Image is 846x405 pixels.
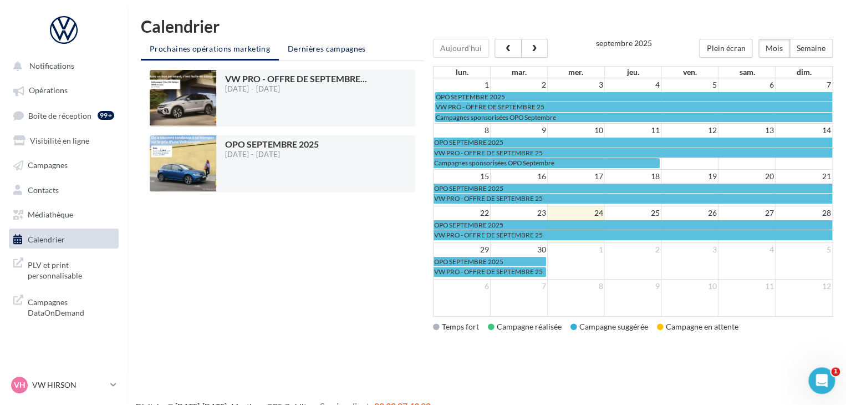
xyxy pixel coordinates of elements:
[718,206,775,220] td: 27
[604,124,661,138] td: 11
[225,139,319,149] span: OPO SEPTEMBRE 2025
[98,111,114,120] div: 99+
[595,39,651,47] h2: septembre 2025
[604,242,661,256] td: 2
[434,67,491,78] th: lun.
[547,169,604,183] td: 17
[434,184,503,193] span: OPO SEPTEMBRE 2025
[434,242,491,256] td: 29
[28,257,114,281] span: PLV et print personnalisable
[789,39,833,58] button: Semaine
[604,279,661,293] td: 9
[7,179,121,199] a: Contacts
[434,124,491,138] td: 8
[28,295,114,318] span: Campagnes DataOnDemand
[547,124,604,138] td: 10
[28,185,59,194] span: Contacts
[490,206,547,220] td: 23
[661,78,718,92] td: 5
[7,253,121,286] a: PLV et print personnalisable
[775,78,832,92] td: 7
[775,124,832,138] td: 14
[434,184,832,193] a: OPO SEPTEMBRE 2025
[436,103,544,111] span: VW PRO - OFFRE DE SEPTEMBRE 25
[547,78,604,92] td: 3
[775,242,832,256] td: 5
[718,67,776,78] th: sam.
[150,44,270,53] span: Prochaines opérations marketing
[718,279,775,293] td: 11
[490,279,547,293] td: 7
[225,85,367,93] div: [DATE] - [DATE]
[434,206,491,220] td: 22
[434,221,503,229] span: OPO SEPTEMBRE 2025
[436,113,556,121] span: Campagnes sponsorisées OPO Septembre
[699,39,752,58] button: Plein écran
[434,138,503,146] span: OPO SEPTEMBRE 2025
[435,102,832,112] a: VW PRO - OFFRE DE SEPTEMBRE 25
[360,73,367,84] span: ...
[758,39,790,58] button: Mois
[657,321,738,332] div: Campagne en attente
[434,78,491,92] td: 1
[7,229,121,249] a: Calendrier
[29,61,74,70] span: Notifications
[28,110,91,120] span: Boîte de réception
[604,78,661,92] td: 4
[434,279,491,293] td: 6
[661,242,718,256] td: 3
[141,18,833,34] h1: Calendrier
[434,267,543,276] span: VW PRO - OFFRE DE SEPTEMBRE 25
[661,279,718,293] td: 10
[7,80,121,100] a: Opérations
[434,138,832,147] a: OPO SEPTEMBRE 2025
[434,257,546,266] a: OPO SEPTEMBRE 2025
[225,73,367,84] span: VW PRO - OFFRE DE SEPTEMBRE
[7,154,121,174] a: Campagnes
[661,124,718,138] td: 12
[435,92,832,102] a: OPO SEPTEMBRE 2025
[775,169,832,183] td: 21
[434,220,832,230] a: OPO SEPTEMBRE 2025
[547,206,604,220] td: 24
[490,78,547,92] td: 2
[604,67,661,78] th: jeu.
[718,242,775,256] td: 4
[434,257,503,266] span: OPO SEPTEMBRE 2025
[570,321,648,332] div: Campagne suggérée
[14,379,26,391] span: VH
[661,67,718,78] th: ven.
[775,279,832,293] td: 12
[776,67,833,78] th: dim.
[547,67,604,78] th: mer.
[7,204,121,224] a: Médiathèque
[488,321,562,332] div: Campagne réalisée
[28,234,65,244] span: Calendrier
[225,151,319,158] div: [DATE] - [DATE]
[433,39,489,58] button: Aujourd'hui
[30,135,89,145] span: Visibilité en ligne
[718,78,775,92] td: 6
[436,93,505,101] span: OPO SEPTEMBRE 2025
[9,374,119,396] a: VH VW HIRSON
[29,86,68,95] span: Opérations
[661,169,718,183] td: 19
[435,113,832,122] a: Campagnes sponsorisées OPO Septembre
[28,210,73,219] span: Médiathèque
[490,169,547,183] td: 16
[434,159,554,167] span: Campagnes sponsorisées OPO Septembre
[434,194,832,203] a: VW PRO - OFFRE DE SEPTEMBRE 25
[434,194,543,202] span: VW PRO - OFFRE DE SEPTEMBRE 25
[434,169,491,183] td: 15
[434,148,832,158] a: VW PRO - OFFRE DE SEPTEMBRE 25
[32,379,106,391] p: VW HIRSON
[7,290,121,323] a: Campagnes DataOnDemand
[7,105,121,125] a: Boîte de réception99+
[490,124,547,138] td: 9
[434,231,543,239] span: VW PRO - OFFRE DE SEPTEMBRE 25
[547,242,604,256] td: 1
[661,206,718,220] td: 26
[490,67,547,78] th: mar.
[775,206,832,220] td: 28
[433,321,479,332] div: Temps fort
